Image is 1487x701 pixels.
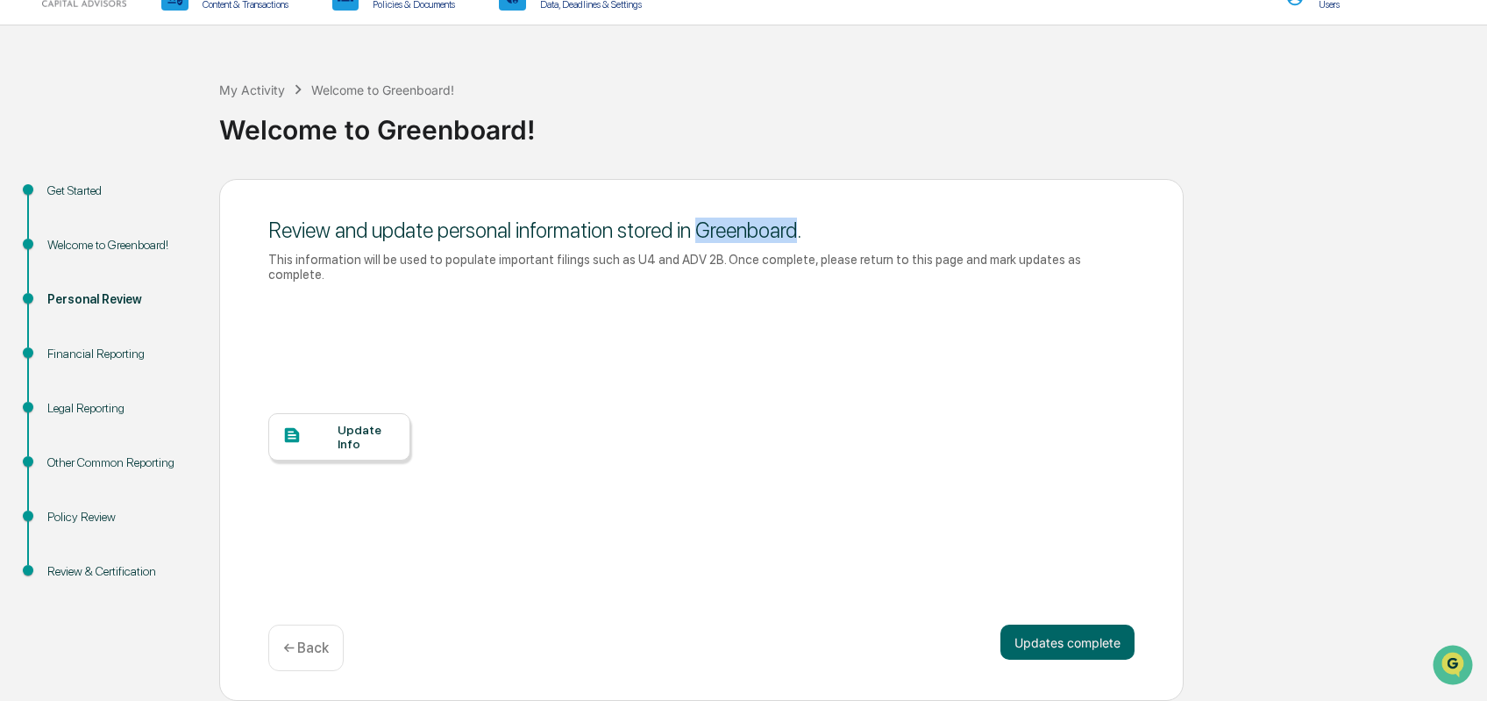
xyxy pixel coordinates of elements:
[47,508,191,526] div: Policy Review
[47,236,191,254] div: Welcome to Greenboard!
[120,214,224,246] a: 🗄️Attestations
[1000,625,1135,660] button: Updates complete
[311,82,454,97] div: Welcome to Greenboard!
[18,256,32,270] div: 🔎
[47,454,191,472] div: Other Common Reporting
[35,221,113,239] span: Preclearance
[47,399,191,418] div: Legal Reporting
[18,134,49,166] img: 1746055101610-c473b297-6a78-478c-a979-82029cc54cd1
[18,37,319,65] p: How can we help?
[60,152,222,166] div: We're available if you need us!
[174,297,212,311] span: Pylon
[47,562,191,581] div: Review & Certification
[127,223,141,237] div: 🗄️
[11,214,120,246] a: 🖐️Preclearance
[145,221,217,239] span: Attestations
[219,100,1478,146] div: Welcome to Greenboard!
[11,247,117,279] a: 🔎Data Lookup
[47,182,191,200] div: Get Started
[35,254,110,272] span: Data Lookup
[298,139,319,161] button: Start new chat
[60,134,288,152] div: Start new chat
[47,290,191,309] div: Personal Review
[1431,643,1478,690] iframe: Open customer support
[124,297,212,311] a: Powered byPylon
[268,252,1135,282] div: This information will be used to populate important filings such as U4 and ADV 2B. Once complete,...
[268,218,1135,243] div: Review and update personal information stored in Greenboard.
[338,423,396,451] div: Update Info
[47,345,191,363] div: Financial Reporting
[283,640,329,656] p: ← Back
[219,82,285,97] div: My Activity
[18,223,32,237] div: 🖐️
